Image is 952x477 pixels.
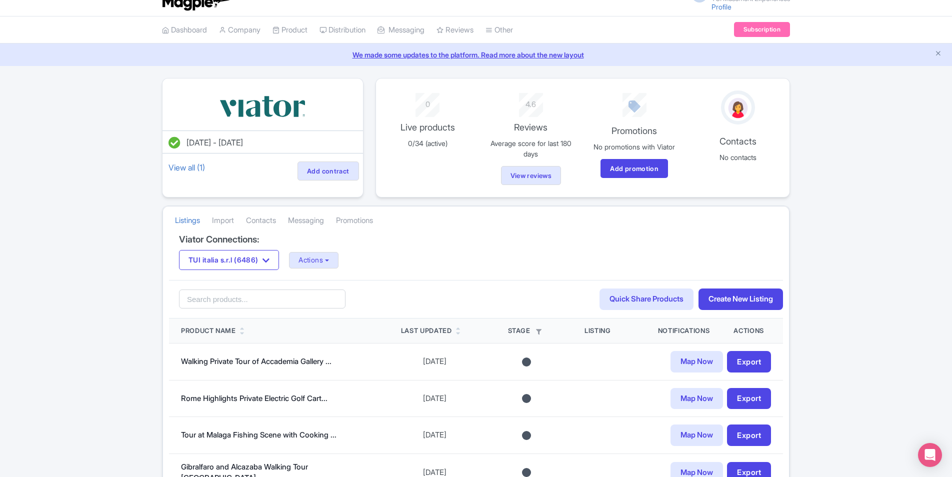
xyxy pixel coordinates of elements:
a: We made some updates to the platform. Read more about the new layout [6,49,946,60]
a: Map Now [670,351,723,372]
a: Subscription [734,22,790,37]
a: Add contract [297,161,359,180]
div: Last Updated [401,326,452,336]
th: Listing [572,318,646,343]
a: Map Now [670,424,723,446]
a: Add promotion [600,159,668,178]
th: Actions [721,318,783,343]
input: Search products... [179,289,345,308]
a: Messaging [377,16,424,44]
p: Live products [382,120,473,134]
a: Tour at Malaga Fishing Scene with Cooking ... [181,430,336,439]
a: Quick Share Products [599,288,693,310]
a: Reviews [436,16,473,44]
button: Actions [289,252,338,268]
span: [DATE] - [DATE] [186,137,243,147]
p: No contacts [692,152,783,162]
td: [DATE] [389,343,481,380]
a: Other [485,16,513,44]
a: Map Now [670,388,723,409]
a: Walking Private Tour of Accademia Gallery ... [181,356,331,366]
a: Distribution [319,16,365,44]
a: Messaging [288,207,324,234]
a: Company [219,16,260,44]
p: No promotions with Viator [588,141,680,152]
a: Export [727,388,771,409]
a: Export [727,351,771,372]
a: Listings [175,207,200,234]
div: Product Name [181,326,236,336]
div: Open Intercom Messenger [918,443,942,467]
a: Promotions [336,207,373,234]
p: Promotions [588,124,680,137]
a: Dashboard [162,16,207,44]
td: [DATE] [389,417,481,454]
h4: Viator Connections: [179,234,773,244]
button: Close announcement [934,48,942,60]
p: 0/34 (active) [382,138,473,148]
a: Profile [711,2,731,11]
p: Average score for last 180 days [485,138,576,159]
th: Notifications [646,318,721,343]
a: View reviews [501,166,561,185]
a: Export [727,424,771,446]
a: Create New Listing [698,288,783,310]
a: Rome Highlights Private Electric Golf Cart... [181,393,327,403]
button: TUI italia s.r.l (6486) [179,250,279,270]
a: Contacts [246,207,276,234]
div: 0 [382,93,473,110]
img: vbqrramwp3xkpi4ekcjz.svg [217,90,307,122]
td: [DATE] [389,380,481,417]
p: Contacts [692,134,783,148]
a: Product [272,16,307,44]
div: Stage [492,326,560,336]
div: 4.6 [485,93,576,110]
i: Filter by stage [536,329,541,334]
img: avatar_key_member-9c1dde93af8b07d7383eb8b5fb890c87.png [726,96,749,120]
a: View all (1) [166,160,207,174]
p: Reviews [485,120,576,134]
a: Import [212,207,234,234]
